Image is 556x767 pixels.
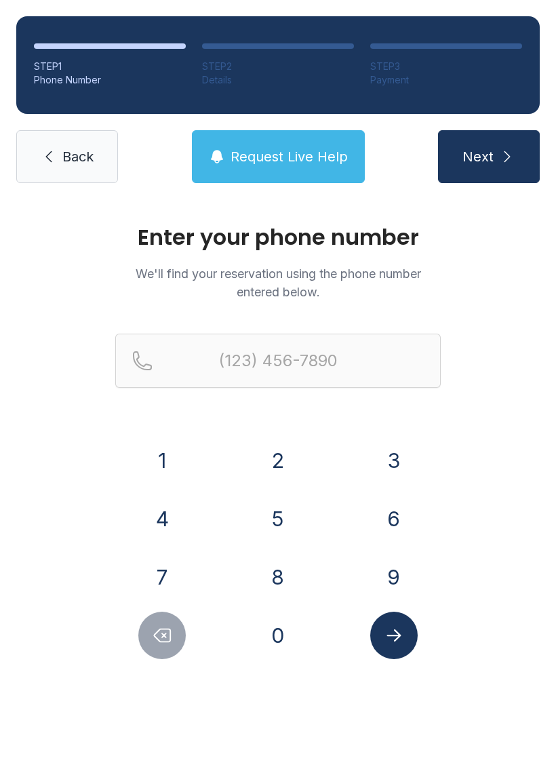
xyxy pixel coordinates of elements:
[370,495,418,543] button: 6
[34,60,186,73] div: STEP 1
[254,612,302,659] button: 0
[254,437,302,484] button: 2
[231,147,348,166] span: Request Live Help
[138,612,186,659] button: Delete number
[254,553,302,601] button: 8
[254,495,302,543] button: 5
[370,612,418,659] button: Submit lookup form
[115,264,441,301] p: We'll find your reservation using the phone number entered below.
[202,73,354,87] div: Details
[202,60,354,73] div: STEP 2
[115,334,441,388] input: Reservation phone number
[462,147,494,166] span: Next
[34,73,186,87] div: Phone Number
[138,495,186,543] button: 4
[62,147,94,166] span: Back
[138,437,186,484] button: 1
[370,553,418,601] button: 9
[370,437,418,484] button: 3
[370,60,522,73] div: STEP 3
[115,227,441,248] h1: Enter your phone number
[370,73,522,87] div: Payment
[138,553,186,601] button: 7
